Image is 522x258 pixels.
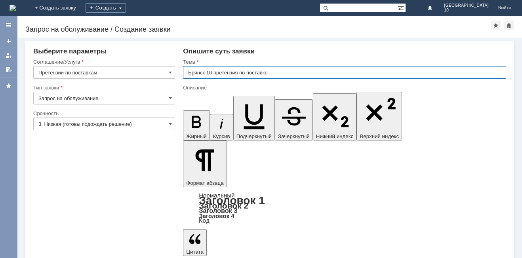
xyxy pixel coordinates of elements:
div: Тема [183,59,505,64]
button: Формат абзаца [183,140,227,187]
button: Подчеркнутый [233,96,275,140]
div: Тип заявки [33,85,173,90]
span: 10 [444,8,489,13]
span: Курсив [213,133,230,139]
button: Зачеркнутый [275,99,313,140]
div: Формат абзаца [183,193,506,224]
img: logo [10,5,16,11]
a: Заголовок 3 [199,207,237,214]
div: Запрос на обслуживание / Создание заявки [25,25,491,33]
a: Мои согласования [2,63,15,76]
span: Опишите суть заявки [183,47,255,55]
div: Добавить в избранное [491,21,501,30]
button: Курсив [210,114,233,140]
a: Нормальный [199,192,234,199]
button: Нижний индекс [313,93,357,140]
div: Сделать домашней страницей [504,21,514,30]
span: Формат абзаца [186,180,223,186]
span: Жирный [186,133,207,139]
div: Описание [183,85,505,90]
span: Подчеркнутый [236,133,272,139]
button: Верхний индекс [356,92,402,140]
span: Нижний индекс [316,133,354,139]
span: Цитата [186,249,204,255]
a: Перейти на домашнюю страницу [10,5,16,11]
a: Заголовок 4 [199,212,234,219]
span: Выберите параметры [33,47,107,55]
div: Соглашение/Услуга [33,59,173,64]
span: [GEOGRAPHIC_DATA] [444,3,489,8]
span: Зачеркнутый [278,133,310,139]
a: Код [199,217,210,224]
span: Верхний индекс [360,133,399,139]
div: Создать [86,3,126,13]
a: Заголовок 1 [199,194,265,207]
button: Жирный [183,110,210,140]
a: Заголовок 2 [199,201,248,210]
button: Цитата [183,229,207,256]
a: Мои заявки [2,49,15,62]
div: Срочность [33,111,173,116]
a: Создать заявку [2,35,15,47]
span: Расширенный поиск [398,4,406,11]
